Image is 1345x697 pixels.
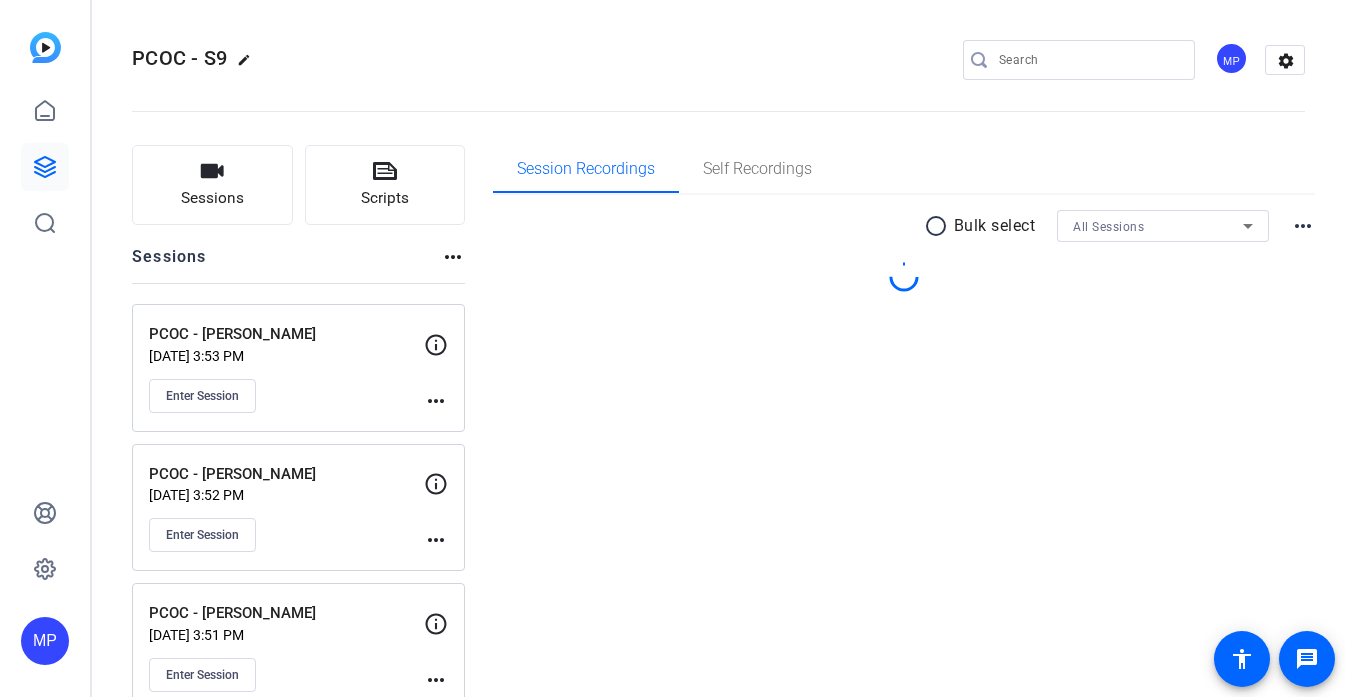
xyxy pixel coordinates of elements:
[237,53,261,77] mat-icon: edit
[166,667,239,683] span: Enter Session
[361,187,409,210] span: Scripts
[149,348,424,364] p: [DATE] 3:53 PM
[149,602,424,625] p: PCOC - [PERSON_NAME]
[954,214,1036,238] p: Bulk select
[1295,647,1319,671] mat-icon: message
[305,145,466,225] button: Scripts
[1073,220,1144,234] span: All Sessions
[1230,647,1254,671] mat-icon: accessibility
[181,187,244,210] span: Sessions
[999,48,1179,72] input: Search
[21,617,69,665] div: MP
[517,161,655,177] span: Session Recordings
[1291,214,1315,238] mat-icon: more_horiz
[149,323,424,346] p: PCOC - [PERSON_NAME]
[166,527,239,543] span: Enter Session
[703,161,812,177] span: Self Recordings
[132,46,227,70] span: PCOC - S9
[924,214,954,238] mat-icon: radio_button_unchecked
[1215,42,1250,77] ngx-avatar: Meetinghouse Productions
[30,32,61,63] img: blue-gradient.svg
[1215,42,1248,75] div: MP
[424,389,448,413] mat-icon: more_horiz
[441,245,465,269] mat-icon: more_horiz
[424,668,448,692] mat-icon: more_horiz
[132,245,207,283] h2: Sessions
[132,145,293,225] button: Sessions
[149,627,424,643] p: [DATE] 3:51 PM
[149,658,256,692] button: Enter Session
[149,379,256,413] button: Enter Session
[149,518,256,552] button: Enter Session
[149,487,424,503] p: [DATE] 3:52 PM
[1266,46,1306,76] mat-icon: settings
[166,388,239,404] span: Enter Session
[424,528,448,552] mat-icon: more_horiz
[149,463,424,486] p: PCOC - [PERSON_NAME]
